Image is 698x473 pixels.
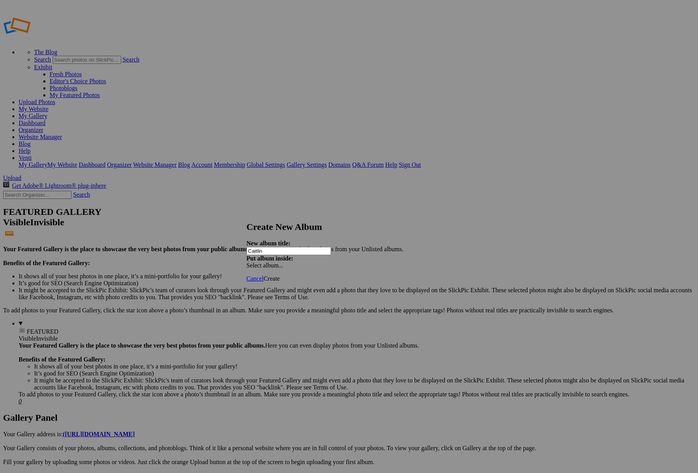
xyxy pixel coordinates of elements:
a: Cancel [247,275,264,282]
strong: New album title: [247,240,291,247]
h2: Create New Album [247,222,452,232]
span: Select album... [247,262,283,269]
strong: Put album inside: [247,255,293,262]
span: Create [264,275,280,282]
